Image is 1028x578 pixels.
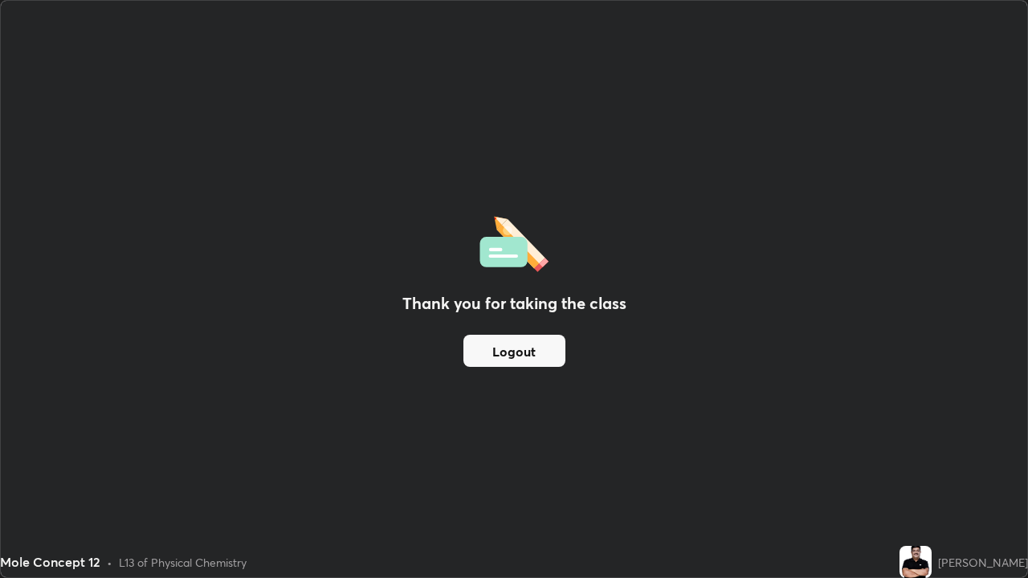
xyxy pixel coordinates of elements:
[107,554,112,571] div: •
[119,554,247,571] div: L13 of Physical Chemistry
[479,211,549,272] img: offlineFeedback.1438e8b3.svg
[463,335,565,367] button: Logout
[938,554,1028,571] div: [PERSON_NAME]
[402,291,626,315] h2: Thank you for taking the class
[899,546,932,578] img: abc51e28aa9d40459becb4ae34ddc4b0.jpg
